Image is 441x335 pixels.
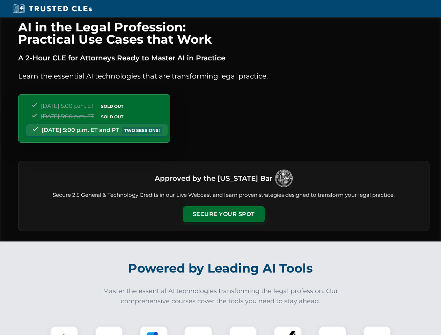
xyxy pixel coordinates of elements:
h2: Powered by Leading AI Tools [27,256,414,281]
span: SOLD OUT [98,103,126,110]
h3: Approved by the [US_STATE] Bar [155,172,272,185]
h1: AI in the Legal Profession: Practical Use Cases that Work [18,21,429,45]
img: Logo [275,170,293,187]
p: Secure 2.5 General & Technology Credits in our Live Webcast and learn proven strategies designed ... [27,191,421,199]
span: SOLD OUT [98,113,126,120]
p: A 2-Hour CLE for Attorneys Ready to Master AI in Practice [18,52,429,64]
span: [DATE] 5:00 p.m. ET [41,103,94,109]
p: Learn the essential AI technologies that are transforming legal practice. [18,70,429,82]
button: Secure Your Spot [183,206,265,222]
p: Master the essential AI technologies transforming the legal profession. Our comprehensive courses... [98,286,343,306]
span: [DATE] 5:00 p.m. ET [41,113,94,120]
img: Trusted CLEs [10,3,94,14]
